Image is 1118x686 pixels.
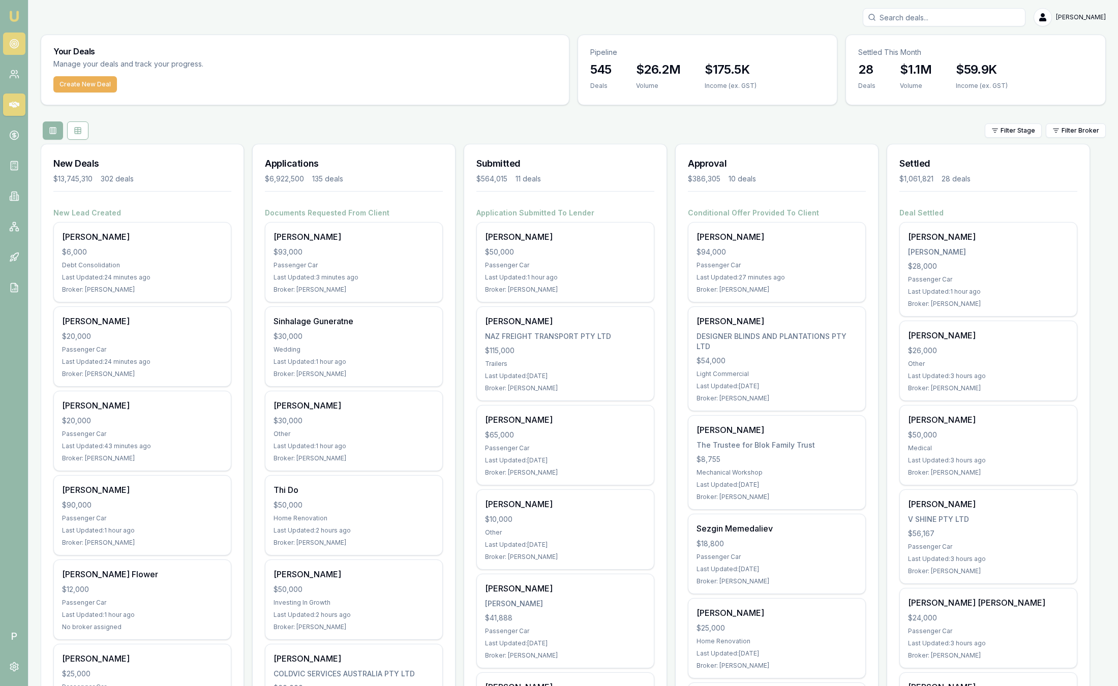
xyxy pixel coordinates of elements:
div: 11 deals [516,174,541,184]
h4: New Lead Created [53,208,231,218]
div: $6,922,500 [265,174,304,184]
div: $50,000 [485,247,646,257]
div: $30,000 [274,331,434,341]
div: $28,000 [908,261,1069,271]
div: Other [274,430,434,438]
div: Last Updated: 24 minutes ago [62,273,223,282]
div: $26,000 [908,346,1069,356]
span: P [3,625,25,647]
p: Settled This Month [858,47,1093,57]
input: Search deals [863,8,1025,26]
div: [PERSON_NAME] [274,568,434,580]
div: Broker: [PERSON_NAME] [485,651,646,660]
div: Broker: [PERSON_NAME] [697,662,857,670]
div: Home Renovation [697,637,857,645]
div: $65,000 [485,430,646,440]
div: $41,888 [485,613,646,623]
div: Passenger Car [62,346,223,354]
div: Last Updated: [DATE] [485,639,646,647]
span: Filter Stage [1001,127,1035,135]
div: [PERSON_NAME] [62,231,223,243]
span: [PERSON_NAME] [1056,13,1106,21]
div: Broker: [PERSON_NAME] [485,469,646,477]
div: Passenger Car [485,444,646,452]
div: NAZ FREIGHT TRANSPORT PTY LTD [485,331,646,341]
div: $50,000 [908,430,1069,440]
div: Light Commercial [697,370,857,378]
div: Income (ex. GST) [956,82,1008,90]
div: Broker: [PERSON_NAME] [908,567,1069,575]
div: 10 deals [729,174,756,184]
h3: Approval [688,157,866,171]
h3: New Deals [53,157,231,171]
div: $90,000 [62,500,223,510]
div: Last Updated: [DATE] [697,382,857,390]
h4: Application Submitted To Lender [476,208,654,218]
div: [PERSON_NAME] [274,652,434,665]
h3: $1.1M [900,61,931,78]
div: Last Updated: 3 hours ago [908,372,1069,380]
div: $8,755 [697,454,857,464]
div: Broker: [PERSON_NAME] [697,394,857,402]
div: Broker: [PERSON_NAME] [697,577,857,585]
h4: Conditional Offer Provided To Client [688,208,866,218]
div: Broker: [PERSON_NAME] [908,300,1069,308]
div: Last Updated: 1 hour ago [274,442,434,450]
div: Last Updated: 2 hours ago [274,611,434,619]
div: $24,000 [908,613,1069,623]
div: Home Renovation [274,514,434,522]
div: Last Updated: 24 minutes ago [62,358,223,366]
button: Filter Stage [985,123,1042,138]
div: Last Updated: [DATE] [485,372,646,380]
div: The Trustee for Blok Family Trust [697,440,857,450]
p: Pipeline [590,47,825,57]
div: Last Updated: 1 hour ago [62,526,223,535]
div: Broker: [PERSON_NAME] [697,493,857,501]
div: Debt Consolidation [62,261,223,269]
div: Last Updated: 1 hour ago [485,273,646,282]
div: $56,167 [908,528,1069,539]
div: 302 deals [101,174,134,184]
div: Last Updated: 1 hour ago [274,358,434,366]
div: [PERSON_NAME] [908,247,1069,257]
h3: $175.5K [705,61,757,78]
div: Last Updated: 3 minutes ago [274,273,434,282]
div: Passenger Car [274,261,434,269]
div: Passenger Car [62,599,223,607]
div: $18,800 [697,539,857,549]
div: Passenger Car [908,275,1069,284]
div: Other [908,360,1069,368]
a: Create New Deal [53,76,117,92]
div: $25,000 [697,623,857,633]
div: Wedding [274,346,434,354]
div: Passenger Car [908,627,1069,635]
div: [PERSON_NAME] [908,498,1069,510]
div: Broker: [PERSON_NAME] [485,553,646,561]
div: $93,000 [274,247,434,257]
div: Last Updated: 27 minutes ago [697,273,857,282]
div: Broker: [PERSON_NAME] [908,469,1069,477]
div: Passenger Car [697,261,857,269]
div: [PERSON_NAME] [62,484,223,496]
div: Medical [908,444,1069,452]
div: $25,000 [62,669,223,679]
div: [PERSON_NAME] [697,315,857,327]
div: Broker: [PERSON_NAME] [274,623,434,631]
div: Deals [858,82,875,90]
div: Volume [636,82,680,90]
h3: Applications [265,157,443,171]
div: Sinhalage Guneratne [274,315,434,327]
div: Broker: [PERSON_NAME] [274,370,434,378]
div: [PERSON_NAME] [274,231,434,243]
div: Thi Do [274,484,434,496]
div: Passenger Car [908,543,1069,551]
div: Broker: [PERSON_NAME] [62,370,223,378]
div: Income (ex. GST) [705,82,757,90]
div: [PERSON_NAME] [908,231,1069,243]
div: Last Updated: 3 hours ago [908,555,1069,563]
h3: 28 [858,61,875,78]
div: [PERSON_NAME] [PERSON_NAME] [908,597,1069,609]
div: $54,000 [697,356,857,366]
div: V SHINE PTY LTD [908,514,1069,524]
div: Trailers [485,360,646,368]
